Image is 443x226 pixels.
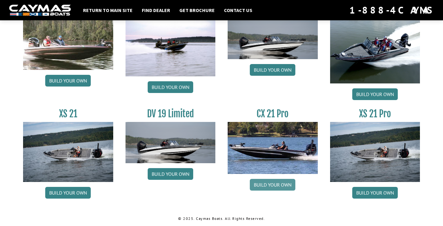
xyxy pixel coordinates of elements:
[352,187,398,199] a: Build your own
[228,122,318,174] img: CX-21Pro_thumbnail.jpg
[148,81,193,93] a: Build your own
[45,75,91,87] a: Build your own
[221,6,255,14] a: Contact Us
[228,18,318,59] img: dv-19-ban_from_website_for_caymas_connect.png
[250,179,295,191] a: Build your own
[330,108,420,119] h3: XS 21 Pro
[23,18,113,70] img: CX21_thumb.jpg
[349,3,434,17] div: 1-888-4CAYMAS
[228,108,318,119] h3: CX 21 Pro
[23,122,113,182] img: XS_21_thumbnail.jpg
[126,122,216,163] img: dv-19-ban_from_website_for_caymas_connect.png
[23,108,113,119] h3: XS 21
[45,187,91,199] a: Build your own
[176,6,218,14] a: Get Brochure
[126,108,216,119] h3: DV 19 Limited
[9,5,71,16] img: white-logo-c9c8dbefe5ff5ceceb0f0178aa75bf4bb51f6bca0971e226c86eb53dfe498488.png
[126,18,216,76] img: DV22_original_motor_cropped_for_caymas_connect.jpg
[80,6,136,14] a: Return to main site
[148,168,193,180] a: Build your own
[23,216,420,221] p: © 2025. Caymas Boats. All Rights Reserved.
[139,6,173,14] a: Find Dealer
[250,64,295,76] a: Build your own
[330,18,420,83] img: DV_20_from_website_for_caymas_connect.png
[352,88,398,100] a: Build your own
[330,122,420,182] img: XS_21_thumbnail.jpg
